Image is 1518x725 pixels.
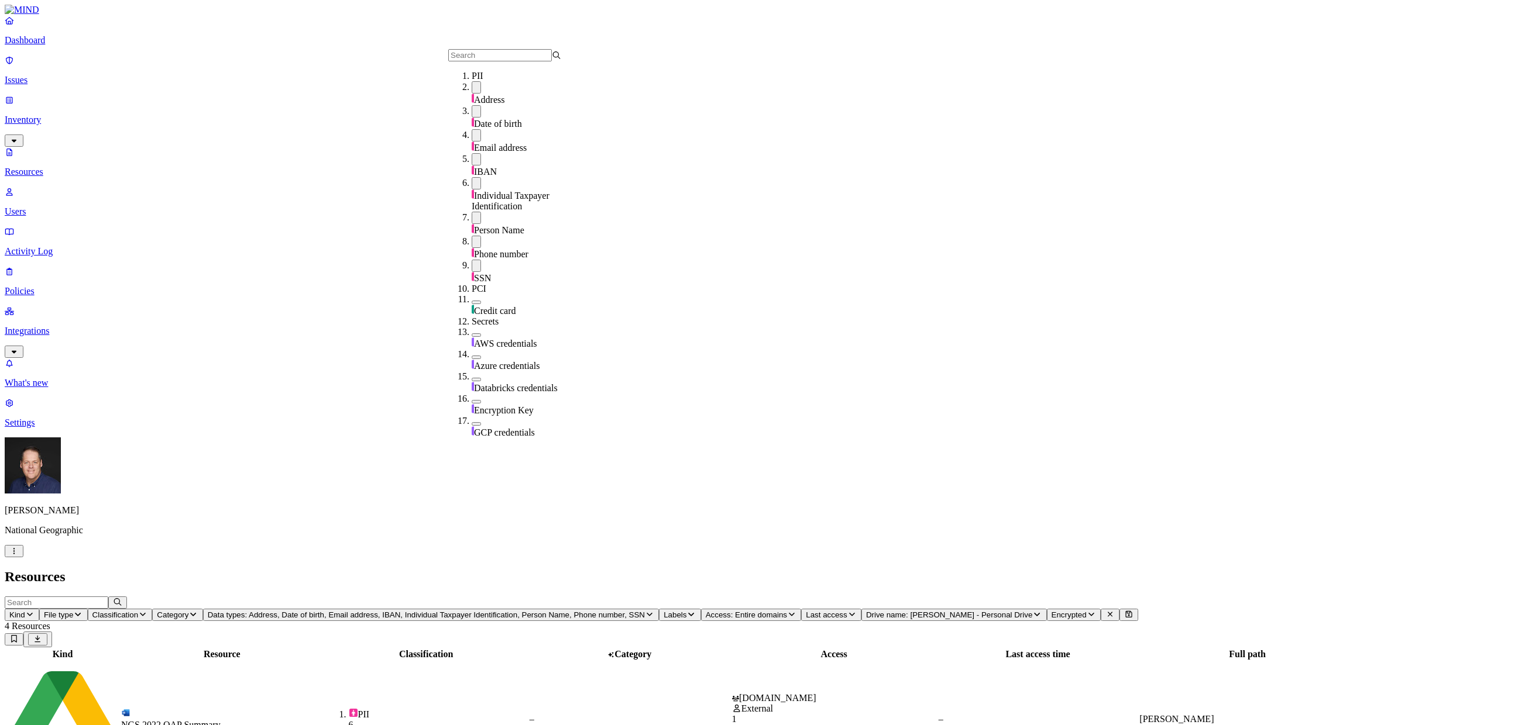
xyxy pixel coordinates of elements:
[472,337,474,347] img: secret-line
[5,147,1513,177] a: Resources
[472,404,474,413] img: secret-line
[92,610,139,619] span: Classification
[939,649,1138,660] div: Last access time
[472,118,474,127] img: pii-line
[472,165,474,175] img: pii-line
[5,5,39,15] img: MIND
[5,35,1513,46] p: Dashboard
[474,273,491,283] span: SSN
[1139,649,1355,660] div: Full path
[5,326,1513,336] p: Integrations
[732,649,936,660] div: Access
[9,610,25,619] span: Kind
[5,15,1513,46] a: Dashboard
[5,55,1513,85] a: Issues
[474,119,522,129] span: Date of birth
[474,225,524,235] span: Person Name
[474,143,527,153] span: Email address
[5,621,50,631] span: 4 Resources
[44,610,73,619] span: File type
[472,360,474,369] img: secret-line
[5,187,1513,217] a: Users
[5,569,1513,585] h2: Resources
[732,714,936,724] div: 1
[5,167,1513,177] p: Resources
[939,714,943,724] span: –
[448,49,552,61] input: Search
[5,417,1513,428] p: Settings
[472,284,585,294] div: PCI
[472,426,474,436] img: secret-line
[5,596,108,609] input: Search
[325,649,527,660] div: Classification
[472,272,474,281] img: pii-line
[474,306,516,316] span: Credit card
[472,141,474,151] img: pii-line
[806,610,847,619] span: Last access
[472,94,474,103] img: pii-line
[732,703,936,714] div: External
[474,427,535,437] span: GCP credentials
[1052,610,1087,619] span: Encrypted
[5,437,61,493] img: Mark DeCarlo
[472,191,549,211] span: Individual Taxpayer Identification
[5,306,1513,356] a: Integrations
[474,383,558,393] span: Databricks credentials
[732,693,936,703] div: [DOMAIN_NAME]
[208,610,645,619] span: Data types: Address, Date of birth, Email address, IBAN, Individual Taxpayer Identification, Pers...
[5,398,1513,428] a: Settings
[5,95,1513,145] a: Inventory
[472,305,474,314] img: pci-line
[474,167,497,177] span: IBAN
[472,382,474,391] img: secret-line
[474,339,537,348] span: AWS credentials
[1139,714,1355,724] div: [PERSON_NAME]
[5,358,1513,388] a: What's new
[5,525,1513,536] p: National Geographic
[474,249,528,259] span: Phone number
[614,649,651,659] span: Category
[5,286,1513,296] p: Policies
[472,316,585,327] div: Secrets
[121,708,130,717] img: microsoft-word
[474,95,504,105] span: Address
[121,649,323,660] div: Resource
[472,71,585,81] div: PII
[5,75,1513,85] p: Issues
[474,405,534,415] span: Encryption Key
[472,224,474,233] img: pii-line
[5,206,1513,217] p: Users
[349,708,527,720] div: PII
[5,115,1513,125] p: Inventory
[6,649,119,660] div: Kind
[5,226,1513,257] a: Activity Log
[866,610,1032,619] span: Drive name: [PERSON_NAME] - Personal Drive
[530,714,534,724] span: –
[5,266,1513,296] a: Policies
[5,505,1513,516] p: [PERSON_NAME]
[349,708,358,717] img: pii
[157,610,188,619] span: Category
[5,5,1513,15] a: MIND
[472,248,474,257] img: pii-line
[706,610,787,619] span: Access: Entire domains
[5,246,1513,257] p: Activity Log
[5,378,1513,388] p: What's new
[474,361,540,371] span: Azure credentials
[472,189,474,199] img: pii-line
[664,610,686,619] span: Labels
